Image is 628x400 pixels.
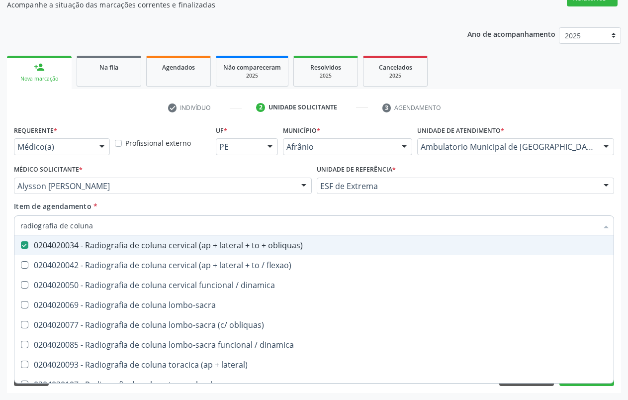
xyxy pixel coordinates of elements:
span: ESF de Extrema [320,181,594,191]
div: 0204020050 - Radiografia de coluna cervical funcional / dinamica [20,281,608,289]
div: 2025 [370,72,420,80]
span: Médico(a) [17,142,90,152]
input: Buscar por procedimentos [20,215,598,235]
div: 2025 [301,72,351,80]
div: person_add [34,62,45,73]
span: Cancelados [379,63,412,72]
div: 2025 [223,72,281,80]
span: Na fila [99,63,118,72]
label: Médico Solicitante [14,162,83,178]
div: 0204020034 - Radiografia de coluna cervical (ap + lateral + to + obliquas) [20,241,608,249]
div: 0204020069 - Radiografia de coluna lombo-sacra [20,301,608,309]
div: Unidade solicitante [269,103,337,112]
span: Não compareceram [223,63,281,72]
span: Item de agendamento [14,201,91,211]
label: Unidade de atendimento [417,123,504,138]
span: Agendados [162,63,195,72]
label: Unidade de referência [317,162,396,178]
div: Nova marcação [14,75,65,83]
div: 0204020093 - Radiografia de coluna toracica (ap + lateral) [20,361,608,369]
span: PE [219,142,258,152]
div: 0204020042 - Radiografia de coluna cervical (ap + lateral + to / flexao) [20,261,608,269]
label: Município [283,123,320,138]
span: Ambulatorio Municipal de [GEOGRAPHIC_DATA] [421,142,594,152]
div: 0204020085 - Radiografia de coluna lombo-sacra funcional / dinamica [20,341,608,349]
div: 0204020077 - Radiografia de coluna lombo-sacra (c/ obliquas) [20,321,608,329]
span: Resolvidos [310,63,341,72]
span: Alysson [PERSON_NAME] [17,181,291,191]
div: 0204020107 - Radiografia de coluna toraco-lombar [20,381,608,389]
div: 2 [256,103,265,112]
p: Ano de acompanhamento [467,27,555,40]
label: Profissional externo [125,138,191,148]
label: Requerente [14,123,57,138]
label: UF [216,123,227,138]
span: Afrânio [286,142,392,152]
